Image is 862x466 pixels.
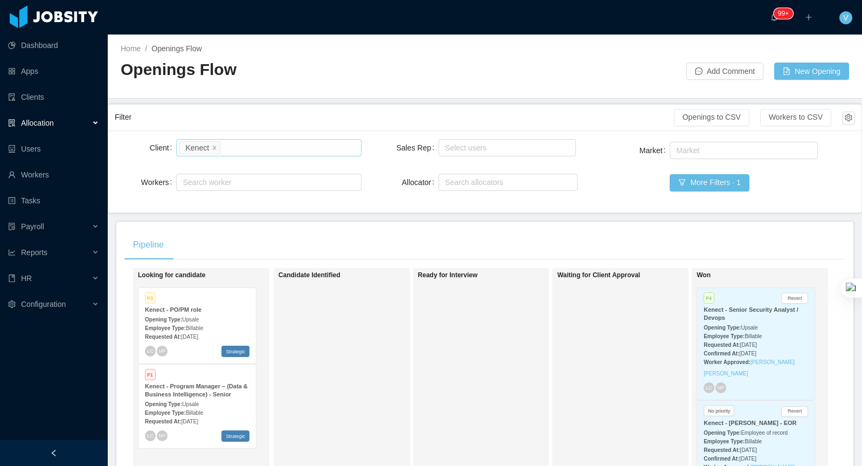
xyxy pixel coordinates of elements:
[704,405,734,416] span: No priority
[186,325,203,331] span: Billable
[121,59,485,81] h2: Openings Flow
[150,143,177,152] label: Client
[706,385,713,391] span: LC
[673,144,679,157] input: Market
[704,333,745,339] strong: Employee Type:
[21,300,66,309] span: Configuration
[221,346,249,357] span: Strategic
[774,63,849,80] button: icon: file-addNew Opening
[182,317,199,323] span: Upsale
[704,351,739,357] strong: Confirmed At:
[145,292,156,304] span: P3
[704,420,796,426] strong: Kenect - [PERSON_NAME] - EOR
[686,63,763,80] button: icon: messageAdd Comment
[670,174,749,191] button: icon: filterMore Filters · 1
[445,177,566,188] div: Search allocators
[704,359,750,365] strong: Worker Approved:
[179,141,220,154] li: Kenect
[557,271,708,279] h1: Waiting for Client Approval
[141,178,177,187] label: Workers
[145,44,147,53] span: /
[8,138,99,160] a: icon: robotUsers
[745,333,762,339] span: Billable
[145,401,182,407] strong: Opening Type:
[402,178,439,187] label: Allocator
[740,342,757,348] span: [DATE]
[697,271,847,279] h1: Won
[8,190,99,211] a: icon: profileTasks
[739,456,756,462] span: [DATE]
[704,456,739,462] strong: Confirmed At:
[442,176,448,189] input: Allocator
[8,300,16,308] i: icon: setting
[145,369,156,380] span: P1
[179,176,185,189] input: Workers
[639,146,670,155] label: Market
[21,222,44,231] span: Payroll
[704,438,745,444] strong: Employee Type:
[805,13,812,21] i: icon: plus
[741,430,788,436] span: Employee of record
[8,119,16,127] i: icon: solution
[8,60,99,82] a: icon: appstoreApps
[183,177,345,188] div: Search worker
[843,11,848,24] span: V
[185,142,209,154] div: Kenect
[704,306,798,321] strong: Kenect - Senior Security Analyst / Devops
[718,386,724,390] span: MP
[676,145,807,156] div: Market
[145,419,181,424] strong: Requested At:
[159,348,165,353] span: MP
[704,292,714,304] span: P4
[181,334,198,340] span: [DATE]
[145,410,186,416] strong: Employee Type:
[145,306,201,313] strong: Kenect - PO/PM role
[159,433,165,438] span: MP
[704,430,741,436] strong: Opening Type:
[745,438,762,444] span: Billable
[8,164,99,186] a: icon: userWorkers
[145,334,181,340] strong: Requested At:
[115,107,674,127] div: Filter
[8,223,16,230] i: icon: file-protect
[186,410,203,416] span: Billable
[741,325,757,331] span: Upsale
[704,447,740,453] strong: Requested At:
[418,271,569,279] h1: Ready for Interview
[138,271,289,279] h1: Looking for candidate
[8,275,16,282] i: icon: book
[704,342,740,348] strong: Requested At:
[842,112,855,125] button: icon: setting
[21,119,54,127] span: Allocation
[223,141,228,154] input: Client
[181,419,198,424] span: [DATE]
[212,145,217,151] i: icon: close
[445,142,565,153] div: Select users
[8,249,16,256] i: icon: line-chart
[145,325,186,331] strong: Employee Type:
[182,401,199,407] span: Upsale
[279,271,429,279] h1: Candidate Identified
[739,351,756,357] span: [DATE]
[781,293,808,304] button: Revert
[774,8,793,19] sup: 912
[740,447,757,453] span: [DATE]
[147,348,154,354] span: LC
[145,383,248,398] strong: Kenect - Program Manager – (Data & Business Intelligence) - Senior
[8,86,99,108] a: icon: auditClients
[442,141,448,154] input: Sales Rep
[147,433,154,438] span: LC
[704,325,741,331] strong: Opening Type:
[674,109,749,126] button: Openings to CSV
[21,248,47,257] span: Reports
[8,35,99,56] a: icon: pie-chartDashboard
[397,143,439,152] label: Sales Rep
[124,230,172,260] div: Pipeline
[121,44,141,53] a: Home
[21,274,32,283] span: HR
[151,44,201,53] span: Openings Flow
[760,109,831,126] button: Workers to CSV
[221,430,249,442] span: Strategic
[145,317,182,323] strong: Opening Type:
[770,13,778,21] i: icon: bell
